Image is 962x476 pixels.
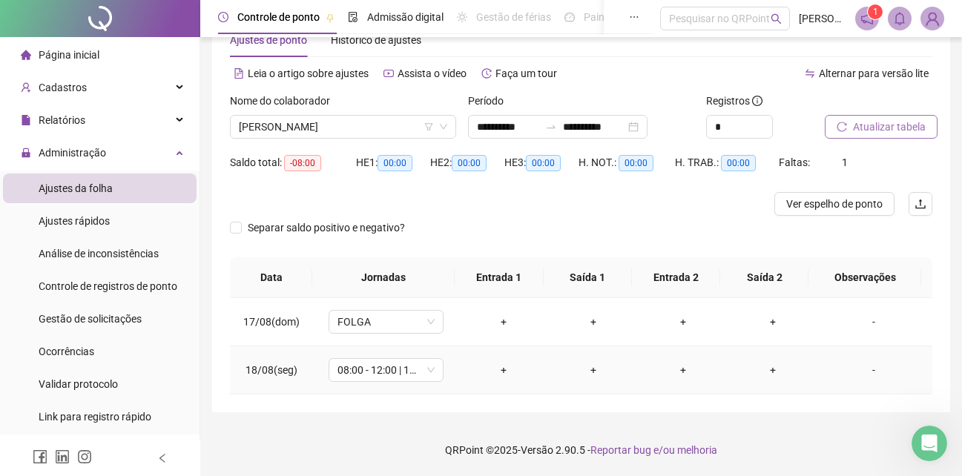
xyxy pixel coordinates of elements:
label: Período [468,93,513,109]
span: search [771,13,782,24]
div: - [830,362,917,378]
div: HE 1: [356,154,430,171]
span: notification [860,12,874,25]
iframe: Intercom live chat [912,426,947,461]
span: 1 [873,7,878,17]
span: Página inicial [39,49,99,61]
span: -08:00 [284,155,321,171]
span: lock [21,148,31,158]
span: Painel do DP [584,11,642,23]
span: Ver espelho de ponto [786,196,883,212]
span: to [545,121,557,133]
span: filter [424,122,433,131]
span: upload [915,198,926,210]
th: Saída 1 [544,257,632,298]
div: Saldo total: [230,154,356,171]
span: Separar saldo positivo e negativo? [242,219,411,236]
span: Administração [39,147,106,159]
span: Atualizar tabela [853,119,926,135]
span: home [21,50,31,60]
th: Saída 2 [720,257,808,298]
span: 00:00 [721,155,756,171]
span: FOLGA [337,311,435,333]
span: history [481,68,492,79]
span: pushpin [326,13,335,22]
span: Relatórios [39,114,85,126]
span: Controle de ponto [237,11,320,23]
sup: 1 [868,4,883,19]
span: Admissão digital [367,11,444,23]
div: + [560,314,626,330]
span: Alternar para versão lite [819,67,929,79]
div: + [470,362,536,378]
span: instagram [77,449,92,464]
span: Faça um tour [495,67,557,79]
span: [PERSON_NAME] [799,10,846,27]
span: Cadastros [39,82,87,93]
span: file-text [234,68,244,79]
span: Link para registro rápido [39,411,151,423]
span: reload [837,122,847,132]
th: Jornadas [312,257,455,298]
span: Controle de registros de ponto [39,280,177,292]
div: HE 3: [504,154,579,171]
label: Nome do colaborador [230,93,340,109]
span: Ajustes da folha [39,182,113,194]
span: Ajustes de ponto [230,34,307,46]
span: left [157,453,168,463]
div: + [470,314,536,330]
span: user-add [21,82,31,93]
span: 18/08(seg) [246,364,297,376]
span: down [439,122,448,131]
div: + [740,314,806,330]
div: + [650,362,716,378]
span: clock-circle [218,12,228,22]
span: Observações [820,269,909,285]
span: 00:00 [619,155,653,171]
span: sun [457,12,467,22]
span: 17/08(dom) [243,316,300,328]
span: 1 [842,156,848,168]
span: Registros [706,93,762,109]
span: linkedin [55,449,70,464]
div: H. NOT.: [579,154,675,171]
div: HE 2: [430,154,504,171]
span: CALEBE FARIAS DOS SANTOS [239,116,447,138]
img: 86344 [921,7,943,30]
div: + [740,362,806,378]
th: Entrada 2 [632,257,720,298]
div: + [650,314,716,330]
span: Versão [521,444,553,456]
div: - [830,314,917,330]
span: Gestão de férias [476,11,551,23]
span: 00:00 [526,155,561,171]
footer: QRPoint © 2025 - 2.90.5 - [200,424,962,476]
div: + [560,362,626,378]
span: swap [805,68,815,79]
span: file [21,115,31,125]
span: swap-right [545,121,557,133]
span: ellipsis [629,12,639,22]
div: H. TRAB.: [675,154,779,171]
button: Atualizar tabela [825,115,938,139]
span: dashboard [564,12,575,22]
span: file-done [348,12,358,22]
th: Entrada 1 [455,257,543,298]
span: Leia o artigo sobre ajustes [248,67,369,79]
span: 00:00 [452,155,487,171]
span: Histórico de ajustes [331,34,421,46]
span: Faltas: [779,156,812,168]
span: Análise de inconsistências [39,248,159,260]
span: Ajustes rápidos [39,215,110,227]
button: Ver espelho de ponto [774,192,895,216]
span: 08:00 - 12:00 | 14:00 - 18:00 [337,359,435,381]
span: Reportar bug e/ou melhoria [590,444,717,456]
span: Assista o vídeo [398,67,467,79]
span: 00:00 [378,155,412,171]
span: youtube [383,68,394,79]
span: Ocorrências [39,346,94,357]
span: Gestão de solicitações [39,313,142,325]
span: facebook [33,449,47,464]
th: Observações [808,257,921,298]
th: Data [230,257,312,298]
